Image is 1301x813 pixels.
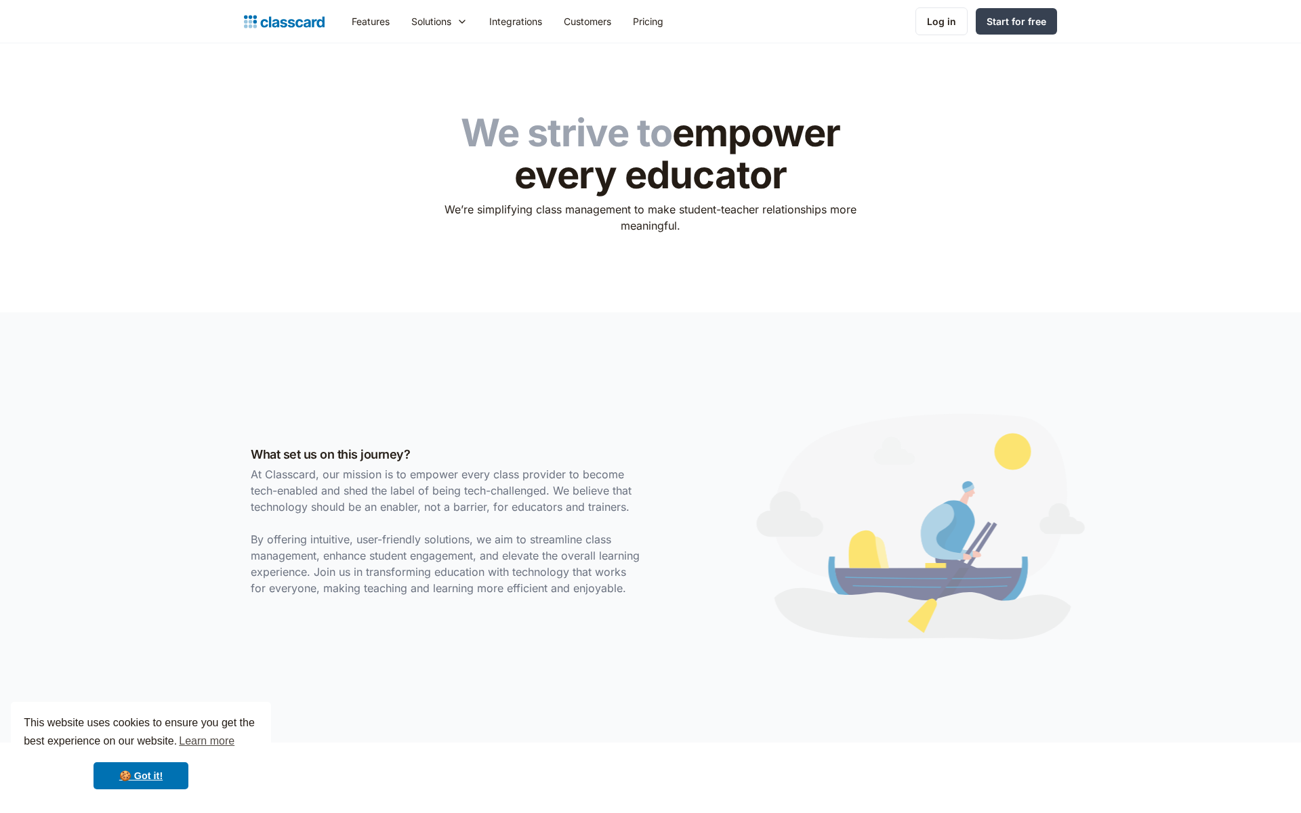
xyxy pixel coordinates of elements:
a: dismiss cookie message [94,762,188,789]
a: Pricing [622,6,674,37]
h1: empower every educator [436,112,866,196]
a: Customers [553,6,622,37]
a: Log in [915,7,968,35]
a: Start for free [976,8,1057,35]
span: We strive to [461,110,672,156]
div: cookieconsent [11,702,271,802]
a: home [244,12,325,31]
a: learn more about cookies [177,731,236,751]
div: Solutions [411,14,451,28]
p: At Classcard, our mission is to empower every class provider to become tech-enabled and shed the ... [251,466,644,596]
div: Log in [927,14,956,28]
div: Start for free [987,14,1046,28]
h3: What set us on this journey? [251,445,644,463]
p: We’re simplifying class management to make student-teacher relationships more meaningful. [436,201,866,234]
a: Features [341,6,400,37]
a: Integrations [478,6,553,37]
div: Solutions [400,6,478,37]
span: This website uses cookies to ensure you get the best experience on our website. [24,715,258,751]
